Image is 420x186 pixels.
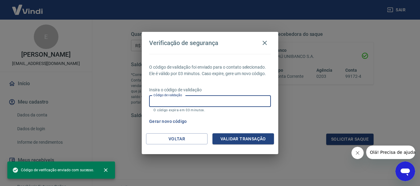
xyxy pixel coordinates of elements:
[351,147,364,159] iframe: Fechar mensagem
[366,146,415,159] iframe: Mensagem da empresa
[12,167,94,173] span: Código de verificação enviado com sucesso.
[99,163,113,177] button: close
[395,161,415,181] iframe: Botão para abrir a janela de mensagens
[4,4,52,9] span: Olá! Precisa de ajuda?
[149,87,271,93] p: Insira o código de validação
[153,108,267,112] p: O código expira em 03 minutos.
[146,133,208,145] button: Voltar
[149,64,271,77] p: O código de validação foi enviado para o contato selecionado. Ele é válido por 03 minutos. Caso e...
[149,39,218,47] h4: Verificação de segurança
[147,116,189,127] button: Gerar novo código
[212,133,274,145] button: Validar transação
[153,93,182,97] label: Código de validação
